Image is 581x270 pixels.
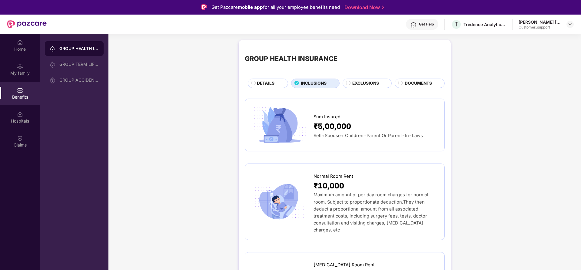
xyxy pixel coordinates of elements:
div: Tredence Analytics Solutions Private Limited [463,22,506,27]
img: svg+xml;base64,PHN2ZyBpZD0iRHJvcGRvd24tMzJ4MzIiIHhtbG5zPSJodHRwOi8vd3d3LnczLm9yZy8yMDAwL3N2ZyIgd2... [568,22,573,27]
div: GROUP HEALTH INSURANCE [59,46,99,52]
div: [PERSON_NAME] [GEOGRAPHIC_DATA] [PERSON_NAME] [519,19,561,25]
span: T [454,21,458,28]
img: Stroke [382,4,384,11]
img: icon [251,105,308,145]
span: Self+Spouse+ Children+Parent Or Parent-In-Laws [314,133,423,138]
img: svg+xml;base64,PHN2ZyB3aWR0aD0iMjAiIGhlaWdodD0iMjAiIHZpZXdCb3g9IjAgMCAyMCAyMCIgZmlsbD0ibm9uZSIgeG... [17,63,23,69]
a: Download Now [344,4,382,11]
div: GROUP TERM LIFE INSURANCE [59,62,99,67]
div: GROUP HEALTH INSURANCE [245,53,337,64]
img: icon [251,182,308,222]
img: svg+xml;base64,PHN2ZyBpZD0iSG9zcGl0YWxzIiB4bWxucz0iaHR0cDovL3d3dy53My5vcmcvMjAwMC9zdmciIHdpZHRoPS... [17,111,23,117]
span: [MEDICAL_DATA] Room Rent [314,262,375,268]
span: ₹10,000 [314,180,344,192]
span: DETAILS [257,80,274,87]
img: Logo [201,4,207,10]
div: GROUP ACCIDENTAL INSURANCE [59,78,99,83]
span: DOCUMENTS [405,80,432,87]
img: svg+xml;base64,PHN2ZyB3aWR0aD0iMjAiIGhlaWdodD0iMjAiIHZpZXdCb3g9IjAgMCAyMCAyMCIgZmlsbD0ibm9uZSIgeG... [50,62,56,68]
span: Maximum amount of per day room charges for normal room. Subject to proportionate deduction.They t... [314,192,428,232]
img: svg+xml;base64,PHN2ZyB3aWR0aD0iMjAiIGhlaWdodD0iMjAiIHZpZXdCb3g9IjAgMCAyMCAyMCIgZmlsbD0ibm9uZSIgeG... [50,77,56,83]
img: New Pazcare Logo [7,20,47,28]
span: Normal Room Rent [314,173,353,180]
div: Customer_support [519,25,561,30]
span: EXCLUSIONS [352,80,379,87]
img: svg+xml;base64,PHN2ZyBpZD0iSGVscC0zMngzMiIgeG1sbnM9Imh0dHA6Ly93d3cudzMub3JnLzIwMDAvc3ZnIiB3aWR0aD... [410,22,417,28]
img: svg+xml;base64,PHN2ZyBpZD0iSG9tZSIgeG1sbnM9Imh0dHA6Ly93d3cudzMub3JnLzIwMDAvc3ZnIiB3aWR0aD0iMjAiIG... [17,39,23,46]
span: INCLUSIONS [301,80,327,87]
img: svg+xml;base64,PHN2ZyBpZD0iQ2xhaW0iIHhtbG5zPSJodHRwOi8vd3d3LnczLm9yZy8yMDAwL3N2ZyIgd2lkdGg9IjIwIi... [17,135,23,141]
strong: mobile app [238,4,263,10]
span: ₹5,00,000 [314,120,351,132]
img: svg+xml;base64,PHN2ZyBpZD0iQmVuZWZpdHMiIHhtbG5zPSJodHRwOi8vd3d3LnczLm9yZy8yMDAwL3N2ZyIgd2lkdGg9Ij... [17,87,23,93]
div: Get Help [419,22,434,27]
div: Get Pazcare for all your employee benefits need [211,4,340,11]
span: Sum Insured [314,113,340,120]
img: svg+xml;base64,PHN2ZyB3aWR0aD0iMjAiIGhlaWdodD0iMjAiIHZpZXdCb3g9IjAgMCAyMCAyMCIgZmlsbD0ibm9uZSIgeG... [50,46,56,52]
